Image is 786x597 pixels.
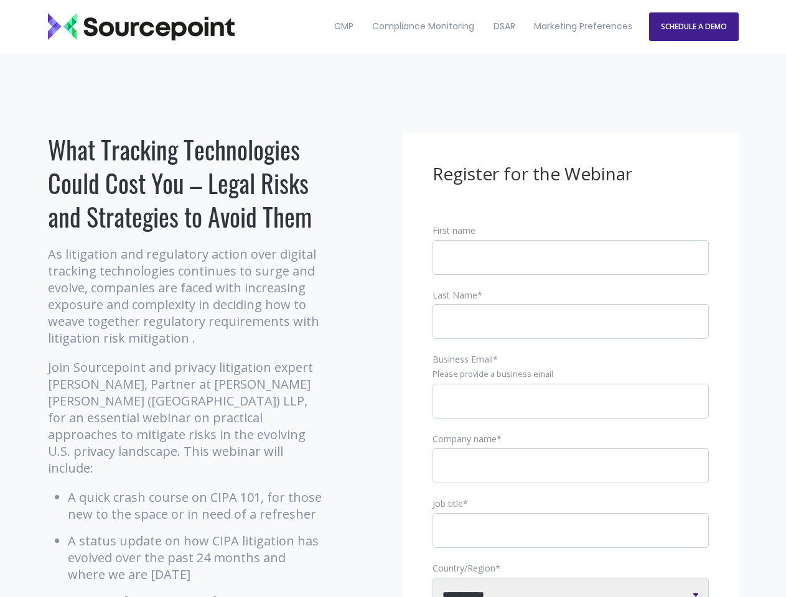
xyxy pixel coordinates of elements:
[433,289,477,301] span: Last Name
[68,532,325,583] li: A status update on how CIPA litigation has evolved over the past 24 months and where we are [DATE]
[68,489,325,522] li: A quick crash course on CIPA 101, for those new to the space or in need of a refresher
[48,359,325,476] p: Join Sourcepoint and privacy litigation expert [PERSON_NAME], Partner at [PERSON_NAME] [PERSON_NA...
[433,562,495,574] span: Country/Region
[48,13,235,40] img: Sourcepoint_logo_black_transparent (2)-2
[433,162,709,186] h3: Register for the Webinar
[649,12,739,41] a: SCHEDULE A DEMO
[433,353,493,365] span: Business Email
[433,433,497,445] span: Company name
[48,246,325,346] p: As litigation and regulatory action over digital tracking technologies continues to surge and evo...
[48,132,325,233] h1: What Tracking Technologies Could Cost You – Legal Risks and Strategies to Avoid Them
[433,497,463,509] span: Job title
[433,369,709,380] legend: Please provide a business email
[433,224,475,236] span: First name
